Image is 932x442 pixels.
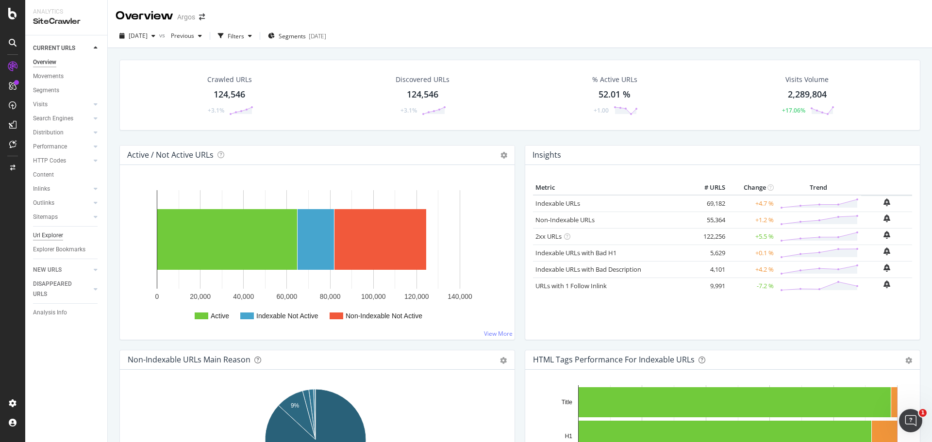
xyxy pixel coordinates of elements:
div: Analysis Info [33,308,67,318]
a: Distribution [33,128,91,138]
a: Visits [33,99,91,110]
div: HTTP Codes [33,156,66,166]
h4: Active / Not Active URLs [127,148,214,162]
text: 120,000 [404,293,429,300]
span: 2025 Oct. 1st [129,32,148,40]
div: gear [500,357,507,364]
div: arrow-right-arrow-left [199,14,205,20]
div: 52.01 % [599,88,631,101]
div: 124,546 [214,88,245,101]
a: Indexable URLs with Bad Description [535,265,641,274]
text: 100,000 [361,293,386,300]
div: bell-plus [883,247,890,255]
th: Metric [533,180,689,195]
text: Active [211,312,229,320]
div: Sitemaps [33,212,58,222]
iframe: Intercom live chat [899,409,922,432]
text: 60,000 [277,293,298,300]
a: Explorer Bookmarks [33,245,100,255]
div: bell-plus [883,214,890,222]
div: 124,546 [407,88,438,101]
div: gear [905,357,912,364]
div: +17.06% [782,106,805,115]
div: % Active URLs [592,75,637,84]
a: Performance [33,142,91,152]
div: Movements [33,71,64,82]
div: Non-Indexable URLs Main Reason [128,355,250,364]
th: # URLS [689,180,728,195]
td: +1.2 % [728,212,776,228]
div: HTML Tags Performance for Indexable URLs [533,355,695,364]
a: Segments [33,85,100,96]
span: 1 [919,409,927,417]
text: 20,000 [190,293,211,300]
svg: A chart. [128,180,507,332]
div: +3.1% [400,106,417,115]
button: Filters [214,28,256,44]
div: SiteCrawler [33,16,100,27]
a: Movements [33,71,100,82]
a: NEW URLS [33,265,91,275]
button: Previous [167,28,206,44]
text: 40,000 [233,293,254,300]
div: Discovered URLs [396,75,449,84]
div: bell-plus [883,264,890,272]
text: Non-Indexable Not Active [346,312,422,320]
text: Indexable Not Active [256,312,318,320]
td: -7.2 % [728,278,776,294]
a: DISAPPEARED URLS [33,279,91,299]
a: Sitemaps [33,212,91,222]
div: Inlinks [33,184,50,194]
div: Distribution [33,128,64,138]
a: Inlinks [33,184,91,194]
td: 122,256 [689,228,728,245]
a: Url Explorer [33,230,100,241]
span: Previous [167,32,194,40]
div: bell-plus [883,231,890,239]
td: 4,101 [689,261,728,278]
text: 9% [291,402,300,409]
div: Performance [33,142,67,152]
span: vs [159,31,167,39]
div: Segments [33,85,59,96]
div: Search Engines [33,114,73,124]
div: DISAPPEARED URLS [33,279,82,299]
text: 80,000 [320,293,341,300]
div: Filters [228,32,244,40]
div: bell-plus [883,280,890,288]
div: Visits [33,99,48,110]
a: HTTP Codes [33,156,91,166]
a: Analysis Info [33,308,100,318]
a: CURRENT URLS [33,43,91,53]
a: Indexable URLs [535,199,580,208]
td: +4.2 % [728,261,776,278]
td: +4.7 % [728,195,776,212]
text: 140,000 [448,293,472,300]
a: Outlinks [33,198,91,208]
a: Search Engines [33,114,91,124]
button: [DATE] [116,28,159,44]
div: +1.00 [594,106,609,115]
text: 0 [155,293,159,300]
text: Title [562,399,573,406]
i: Options [500,152,507,159]
a: Non-Indexable URLs [535,215,595,224]
a: Overview [33,57,100,67]
div: Content [33,170,54,180]
div: Overview [116,8,173,24]
th: Change [728,180,776,195]
td: 9,991 [689,278,728,294]
div: [DATE] [309,32,326,40]
a: Indexable URLs with Bad H1 [535,248,616,257]
td: 5,629 [689,245,728,261]
div: 2,289,804 [788,88,827,101]
a: 2xx URLs [535,232,562,241]
span: Segments [279,32,306,40]
div: CURRENT URLS [33,43,75,53]
a: Content [33,170,100,180]
td: 69,182 [689,195,728,212]
td: +0.1 % [728,245,776,261]
div: Url Explorer [33,230,63,241]
div: +3.1% [208,106,224,115]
